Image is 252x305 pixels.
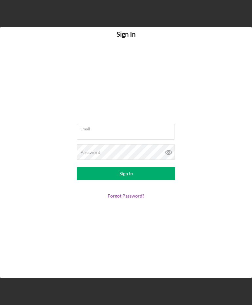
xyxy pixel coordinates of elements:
a: Forgot Password? [108,193,144,199]
div: Sign In [119,167,133,180]
label: Password [80,150,100,155]
label: Email [80,124,175,131]
button: Sign In [77,167,175,180]
h4: Sign In [116,30,136,48]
